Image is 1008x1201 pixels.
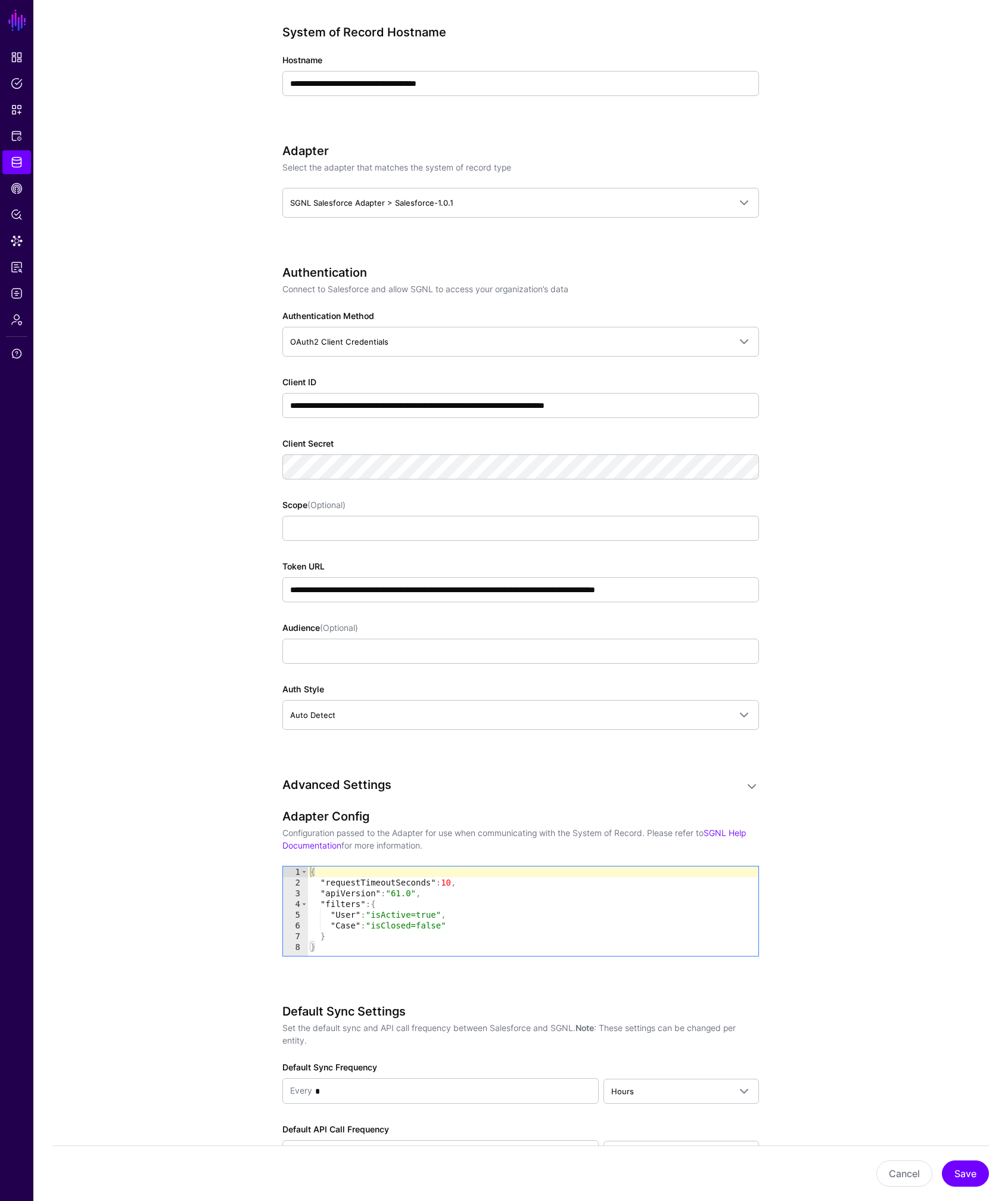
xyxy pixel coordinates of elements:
span: Dashboard [11,51,23,63]
h3: Authentication [282,265,759,280]
h3: Adapter Config [282,809,759,824]
button: Save [942,1160,989,1187]
label: Token URL [282,560,325,572]
div: 5 [283,909,308,920]
span: SGNL Salesforce Adapter > Salesforce-1.0.1 [290,198,453,208]
button: Cancel [876,1160,932,1187]
p: Connect to Salesforce and allow SGNL to access your organization’s data [282,283,759,295]
label: Default Sync Frequency [282,1061,377,1073]
strong: Note [575,1023,594,1033]
span: Data Lens [11,235,23,247]
span: CAEP Hub [11,182,23,194]
span: Toggle code folding, rows 4 through 7 [301,899,307,909]
p: Select the adapter that matches the system of record type [282,161,759,174]
span: Policies [11,78,23,89]
a: Logs [2,281,31,305]
label: Audience [282,621,358,634]
label: Scope [282,499,346,511]
a: Snippets [2,98,31,122]
label: Hostname [282,54,322,66]
span: Snippets [11,104,23,116]
h3: Advanced Settings [282,778,735,792]
div: 2 [283,877,308,888]
span: Logs [11,287,23,299]
div: 6 [283,920,308,931]
a: SGNL [7,7,27,33]
div: 1 [283,866,308,877]
a: Policies [2,72,31,95]
div: Every [290,1141,312,1165]
label: Default API Call Frequency [282,1123,389,1135]
div: Every [290,1079,312,1103]
h3: System of Record Hostname [282,25,759,39]
span: Support [11,348,23,360]
div: 7 [283,931,308,942]
p: Set the default sync and API call frequency between Salesforce and SGNL. : These settings can be ... [282,1022,759,1047]
span: Protected Systems [11,130,23,142]
div: 4 [283,899,308,909]
span: (Optional) [320,623,358,633]
span: (Optional) [307,500,346,510]
a: Dashboard [2,45,31,69]
a: Admin [2,308,31,332]
a: Reports [2,255,31,279]
span: Hours [611,1087,634,1096]
a: Policy Lens [2,203,31,227]
label: Client Secret [282,437,334,450]
label: Client ID [282,376,316,388]
h3: Default Sync Settings [282,1004,759,1019]
label: Authentication Method [282,309,374,322]
a: Protected Systems [2,124,31,148]
span: Policy Lens [11,209,23,221]
a: Identity Data Fabric [2,150,31,174]
span: Toggle code folding, rows 1 through 8 [301,866,307,877]
a: CAEP Hub [2,177,31,200]
span: OAuth2 Client Credentials [290,337,388,346]
p: Configuration passed to the Adapter for use when communicating with the System of Record. Please ... [282,827,759,852]
span: Identity Data Fabric [11,156,23,168]
div: 8 [283,942,308,952]
span: Admin [11,314,23,326]
div: 3 [283,888,308,899]
span: Reports [11,261,23,273]
h3: Adapter [282,144,759,158]
label: Auth Style [282,683,324,695]
span: Auto Detect [290,710,335,720]
a: Data Lens [2,229,31,253]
